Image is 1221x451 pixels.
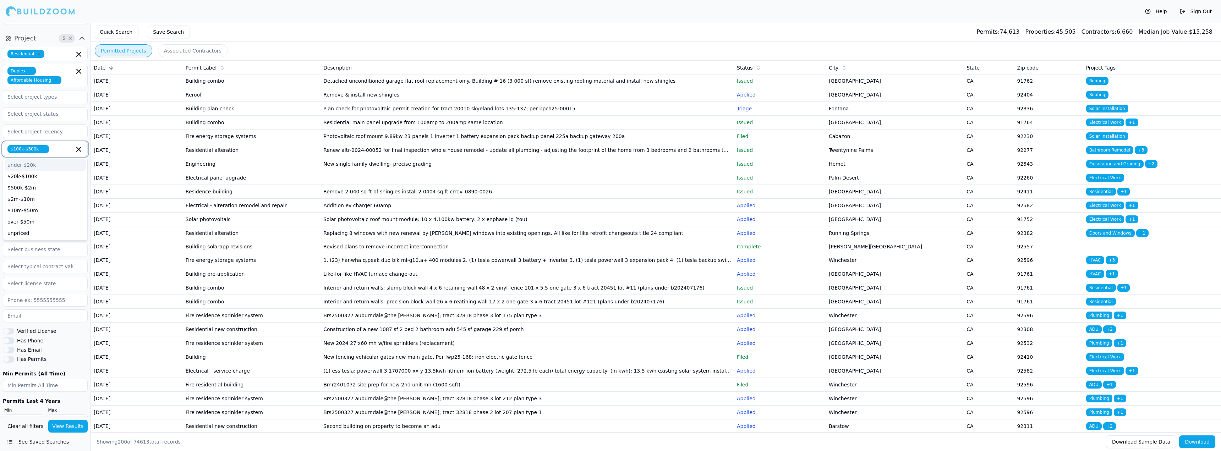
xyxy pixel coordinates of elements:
div: Showing of total records [97,438,181,445]
td: 92582 [1014,364,1083,378]
td: Building solarapp revisions [183,240,321,253]
button: Project5Clear Project filters [3,33,88,44]
span: + 3 [1106,256,1118,264]
td: Brs2500327 auburndale@the [PERSON_NAME]; tract 32818 phase 3 lot 175 plan type 3 [321,309,734,323]
td: CA [964,102,1014,116]
button: Permitted Projects [95,44,152,57]
td: CA [964,157,1014,171]
button: View Results [48,420,88,433]
td: Construction of a new 1087 sf 2 bed 2 bathroom adu 545 sf garage 229 sf porch [321,323,734,336]
span: + 1 [1126,367,1138,375]
span: Plumbing [1086,339,1112,347]
td: CA [964,309,1014,323]
td: CA [964,253,1014,267]
td: CA [964,281,1014,295]
td: 92543 [1014,157,1083,171]
button: Sign Out [1176,6,1215,17]
div: unpriced [5,227,86,239]
td: 1. (23) hanwha q.peak duo blk ml-g10.a+ 400 modules 2. (1) tesla powerwall 3 battery + inverter 3... [321,253,734,267]
td: Winchester [826,378,964,392]
label: Has Permits [17,357,46,362]
span: Roofing [1086,91,1108,99]
div: $ 15,258 [1138,28,1212,36]
span: + 1 [1114,312,1127,319]
span: Contractors: [1082,28,1117,35]
td: 92260 [1014,171,1083,185]
td: [DATE] [91,378,183,392]
td: CA [964,74,1014,88]
td: [PERSON_NAME][GEOGRAPHIC_DATA] [826,240,964,253]
td: CA [964,295,1014,309]
p: Issued [737,147,823,154]
td: [GEOGRAPHIC_DATA] [826,267,964,281]
td: 92336 [1014,102,1083,116]
td: 92410 [1014,350,1083,364]
p: Filed [737,381,823,388]
td: New 2024 27'x60 mh w/fire sprinklers (replacement) [321,336,734,350]
td: CA [964,364,1014,378]
td: 92596 [1014,406,1083,419]
button: See Saved Searches [3,435,88,448]
td: [DATE] [91,253,183,267]
span: ADU [1086,381,1102,389]
span: $100k-$500k [7,145,49,153]
td: 92557 [1014,240,1083,253]
span: HVAC [1086,270,1104,278]
td: 92596 [1014,309,1083,323]
div: Description [323,64,731,71]
span: + 1 [1114,339,1127,347]
td: Interior and return walls: precision block wall 26 x 6 reatining wall 17 x 2 one gate 3 x 6 tract... [321,295,734,309]
div: Project Tags [1086,64,1218,71]
span: Excavation and Grading [1086,160,1144,168]
td: Building combo [183,281,321,295]
input: Email [3,309,88,322]
label: Min Permits (All Time) [3,371,88,376]
td: [DATE] [91,74,183,88]
span: Plumbing [1086,395,1112,402]
td: 91761 [1014,281,1083,295]
td: Winchester [826,406,964,419]
td: Electrical panel upgrade [183,171,321,185]
td: [GEOGRAPHIC_DATA] [826,185,964,199]
td: CA [964,213,1014,226]
td: Residential alteration [183,143,321,157]
span: + 1 [1114,395,1127,402]
td: [DATE] [91,226,183,240]
span: + 1 [1106,270,1118,278]
span: Electrical Work [1086,174,1124,182]
td: [GEOGRAPHIC_DATA] [826,199,964,213]
label: Max [48,407,88,413]
div: $20k-$100k [5,171,86,182]
td: [DATE] [91,171,183,185]
td: CA [964,392,1014,406]
td: New fencing vehicular gates new main gate. Per fwp25-168: iron electric gate fence [321,350,734,364]
span: + 2 [1145,160,1158,168]
td: Replacing 8 windows with new renewal by [PERSON_NAME] windows into existing openings. All like fo... [321,226,734,240]
td: Brs2500327 auburndale@the [PERSON_NAME]; tract 32818 phase 3 lot 212 plan type 3 [321,392,734,406]
td: Residential new construction [183,419,321,433]
span: 5 [60,35,67,42]
td: Remove & install new shingles [321,88,734,102]
p: Issued [737,77,823,84]
label: Verified License [17,329,56,334]
td: [DATE] [91,185,183,199]
p: Complete [737,243,823,250]
span: + 1 [1114,408,1127,416]
td: [GEOGRAPHIC_DATA] [826,350,964,364]
td: CA [964,378,1014,392]
td: CA [964,350,1014,364]
p: Triage [737,105,823,112]
td: CA [964,185,1014,199]
p: Issued [737,284,823,291]
p: Issued [737,298,823,305]
td: [DATE] [91,392,183,406]
div: $2m-$10m [5,193,86,205]
button: Quick Search [94,26,138,38]
td: [GEOGRAPHIC_DATA] [826,213,964,226]
span: + 1 [1117,188,1130,196]
td: Addition ev charger 60amp [321,199,734,213]
input: Select project types [3,90,78,103]
td: Winchester [826,309,964,323]
button: Save Search [147,26,190,38]
td: Residential main panel upgrade from 100amp to 200amp same location [321,116,734,130]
